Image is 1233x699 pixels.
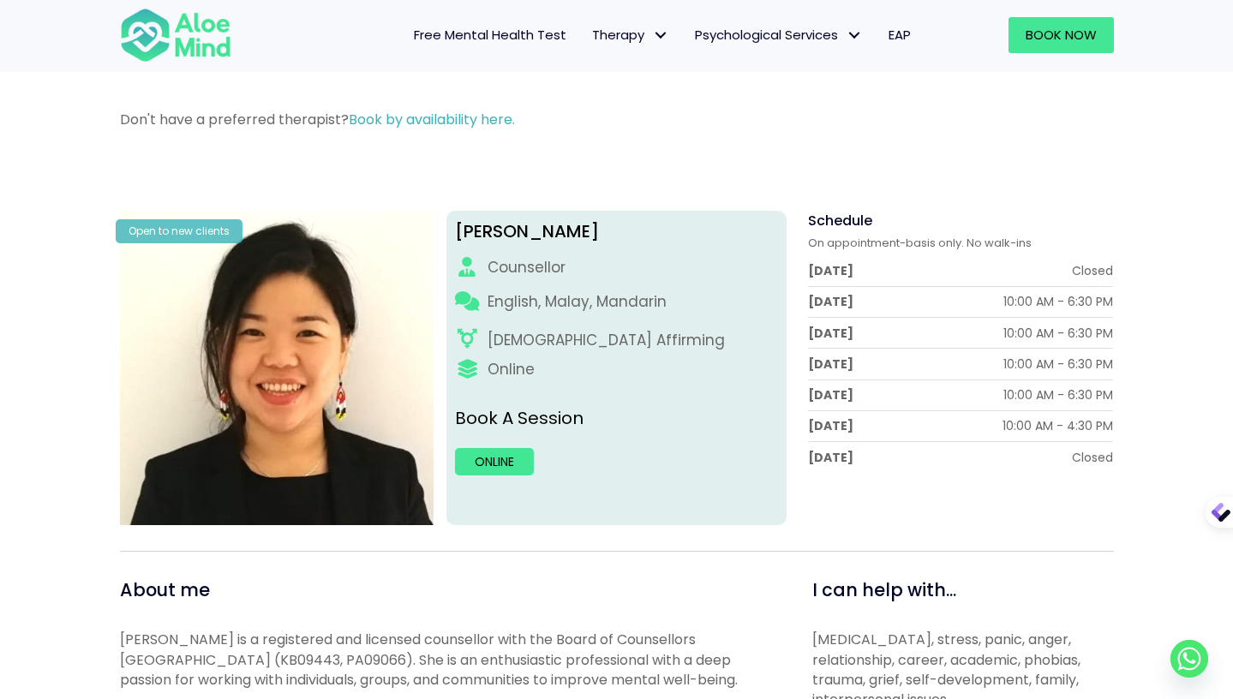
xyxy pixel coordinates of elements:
[488,257,566,278] div: Counsellor
[488,359,535,380] div: Online
[1003,325,1113,342] div: 10:00 AM - 6:30 PM
[808,449,853,466] div: [DATE]
[455,219,778,244] div: [PERSON_NAME]
[808,262,853,279] div: [DATE]
[1026,26,1097,44] span: Book Now
[808,325,853,342] div: [DATE]
[808,355,853,373] div: [DATE]
[842,23,867,48] span: Psychological Services: submenu
[592,26,669,44] span: Therapy
[120,630,774,690] p: [PERSON_NAME] is a registered and licensed counsellor with the Board of Counsellors [GEOGRAPHIC_D...
[401,17,579,53] a: Free Mental Health Test
[414,26,566,44] span: Free Mental Health Test
[579,17,682,53] a: TherapyTherapy: submenu
[116,219,242,242] div: Open to new clients
[876,17,924,53] a: EAP
[1009,17,1114,53] a: Book Now
[812,577,956,602] span: I can help with...
[455,406,778,431] p: Book A Session
[488,330,725,351] div: [DEMOGRAPHIC_DATA] Affirming
[120,7,231,63] img: Aloe mind Logo
[808,293,853,310] div: [DATE]
[808,417,853,434] div: [DATE]
[1003,417,1113,434] div: 10:00 AM - 4:30 PM
[349,110,515,129] a: Book by availability here.
[120,577,210,602] span: About me
[120,211,434,525] img: Karen Counsellor
[120,110,1114,129] p: Don't have a preferred therapist?
[488,291,667,313] p: English, Malay, Mandarin
[1003,355,1113,373] div: 10:00 AM - 6:30 PM
[1003,386,1113,403] div: 10:00 AM - 6:30 PM
[254,17,924,53] nav: Menu
[808,211,872,230] span: Schedule
[649,23,673,48] span: Therapy: submenu
[695,26,863,44] span: Psychological Services
[455,448,534,475] a: Online
[682,17,876,53] a: Psychological ServicesPsychological Services: submenu
[1003,293,1113,310] div: 10:00 AM - 6:30 PM
[808,386,853,403] div: [DATE]
[1072,449,1113,466] div: Closed
[889,26,911,44] span: EAP
[808,235,1032,251] span: On appointment-basis only. No walk-ins
[1170,640,1208,678] a: Whatsapp
[1072,262,1113,279] div: Closed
